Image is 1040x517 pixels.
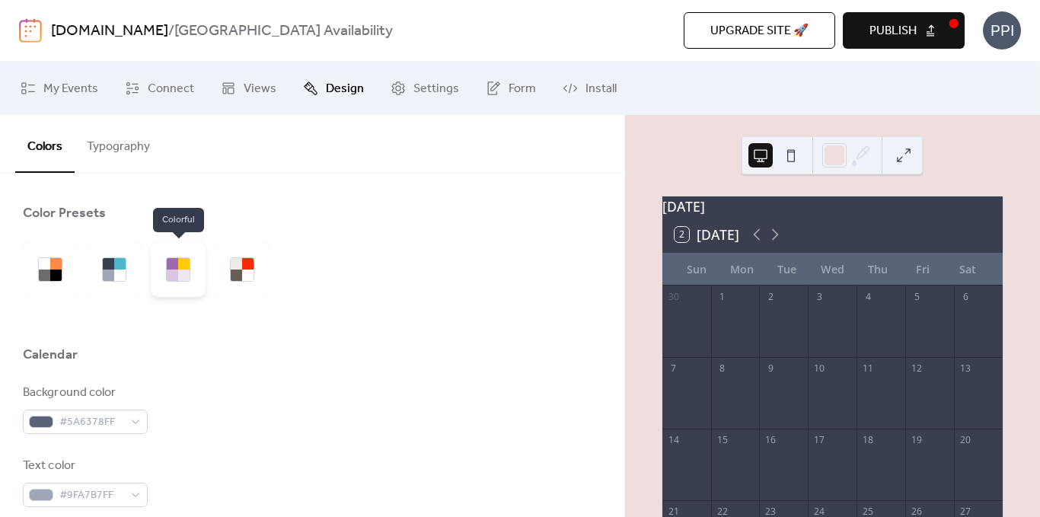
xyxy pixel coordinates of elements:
div: Background color [23,384,145,402]
button: Colors [15,115,75,173]
div: Color Presets [23,204,106,222]
a: Form [474,68,547,109]
span: #9FA7B7FF [59,487,123,505]
button: Typography [75,115,162,171]
a: [DOMAIN_NAME] [51,17,168,46]
a: Install [551,68,628,109]
a: Views [209,68,288,109]
span: Design [326,80,364,98]
span: Publish [869,22,917,40]
a: Settings [379,68,471,109]
span: Install [585,80,617,98]
div: PPI [983,11,1021,49]
div: Calendar [23,346,78,364]
b: [GEOGRAPHIC_DATA] Availability [174,17,393,46]
b: / [168,17,174,46]
span: My Events [43,80,98,98]
a: Design [292,68,375,109]
span: Connect [148,80,194,98]
a: Connect [113,68,206,109]
span: Upgrade site 🚀 [710,22,809,40]
button: Upgrade site 🚀 [684,12,835,49]
span: Settings [413,80,459,98]
img: logo [19,18,42,43]
span: Form [509,80,536,98]
div: Text color [23,457,145,475]
span: Views [244,80,276,98]
span: #5A6378FF [59,413,123,432]
a: My Events [9,68,110,109]
span: Colorful [153,208,204,232]
button: Publish [843,12,965,49]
